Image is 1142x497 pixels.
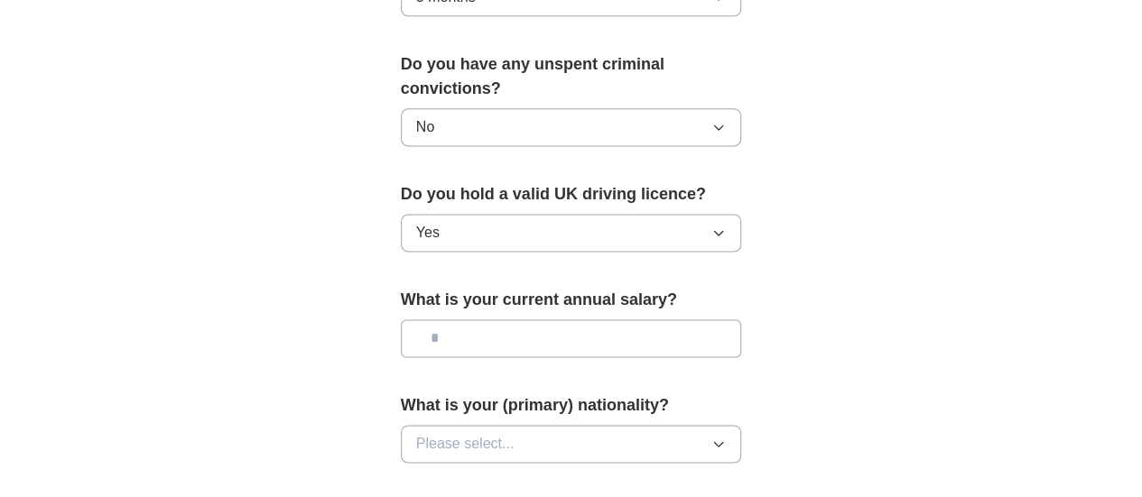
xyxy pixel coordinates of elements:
[401,425,742,463] button: Please select...
[401,393,742,418] label: What is your (primary) nationality?
[401,52,742,101] label: Do you have any unspent criminal convictions?
[416,222,440,244] span: Yes
[401,182,742,207] label: Do you hold a valid UK driving licence?
[401,108,742,146] button: No
[401,288,742,312] label: What is your current annual salary?
[416,433,515,455] span: Please select...
[416,116,434,138] span: No
[401,214,742,252] button: Yes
